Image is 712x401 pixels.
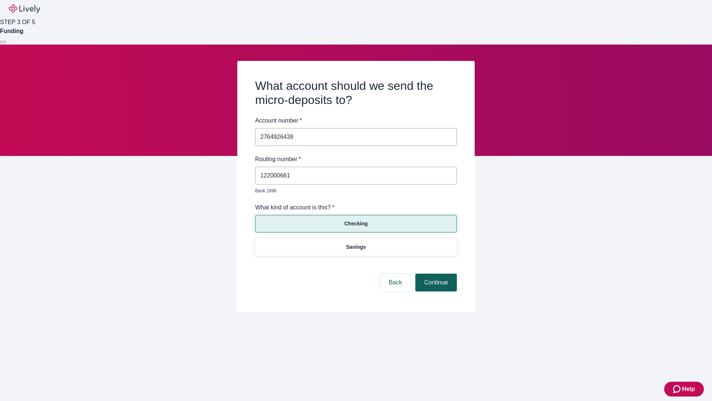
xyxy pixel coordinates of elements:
p: Checking [344,220,367,228]
span: Help [682,385,695,394]
img: Lively [9,4,40,13]
label: What kind of account is this? * [255,203,334,212]
h2: What account should we send the micro-deposits to? [255,79,457,107]
p: Bank 1898 [255,188,452,194]
button: Continue [415,274,457,291]
label: Routing number [255,155,301,164]
label: Account number [255,116,302,125]
button: Zendesk support iconHelp [664,382,704,397]
button: Checking [255,215,457,232]
button: Back [380,274,411,291]
p: Savings [346,243,366,251]
svg: Zendesk support icon [673,385,682,394]
button: Savings [255,238,457,256]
